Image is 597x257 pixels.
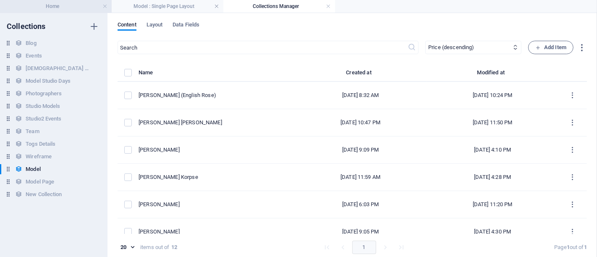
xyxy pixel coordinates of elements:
div: [PERSON_NAME] [139,146,288,154]
h6: New Collection [26,189,62,199]
div: items out of [140,244,170,251]
div: [DATE] 11:50 PM [433,119,552,126]
div: [DATE] 6:03 PM [301,201,420,208]
h6: Model Studio Days [26,76,71,86]
h6: Photographers [26,89,62,99]
div: [PERSON_NAME] [139,201,288,208]
div: [DATE] 10:24 PM [433,92,552,99]
strong: 1 [567,244,570,250]
th: Name [139,68,294,82]
nav: pagination navigation [319,241,409,254]
div: [DATE] 11:20 PM [433,201,552,208]
h4: Collections Manager [223,2,335,11]
th: Created at [294,68,427,82]
div: [DATE] 10:47 PM [301,119,420,126]
div: [DATE] 11:59 AM [301,173,420,181]
h6: Model Page [26,177,54,187]
h6: [DEMOGRAPHIC_DATA] Empowerment [26,63,89,73]
input: Search [118,41,408,54]
button: Add Item [528,41,573,54]
div: [DATE] 4:10 PM [433,146,552,154]
div: [PERSON_NAME] [PERSON_NAME] [139,119,288,126]
div: [DATE] 4:30 PM [433,228,552,236]
h6: Collections [7,21,46,31]
div: [PERSON_NAME] Korpse [139,173,288,181]
h6: Togs Details [26,139,55,149]
h6: Model [26,164,40,174]
h6: Events [26,51,42,61]
h6: Team [26,126,39,136]
div: [DATE] 4:28 PM [433,173,552,181]
span: Data Fields [173,20,199,31]
span: Add Item [535,42,566,52]
div: [PERSON_NAME] [139,228,288,236]
strong: 1 [584,244,587,250]
th: Modified at [427,68,559,82]
i: Create new collection [89,21,99,31]
h4: Model : Single Page Layout [112,2,223,11]
span: Layout [147,20,163,31]
h6: Blog [26,38,36,48]
h6: Wireframe [26,152,52,162]
div: Amanda Sills (English Rose) [139,92,288,99]
div: [DATE] 9:09 PM [301,146,420,154]
button: page 1 [352,241,376,254]
h6: Studio Models [26,101,60,111]
div: [DATE] 9:05 PM [301,228,420,236]
div: Page out of [554,244,587,251]
h6: Studio2 Events [26,114,61,124]
strong: 12 [171,244,177,251]
span: Content [118,20,136,31]
div: 20 [118,244,137,251]
div: [DATE] 8:32 AM [301,92,420,99]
